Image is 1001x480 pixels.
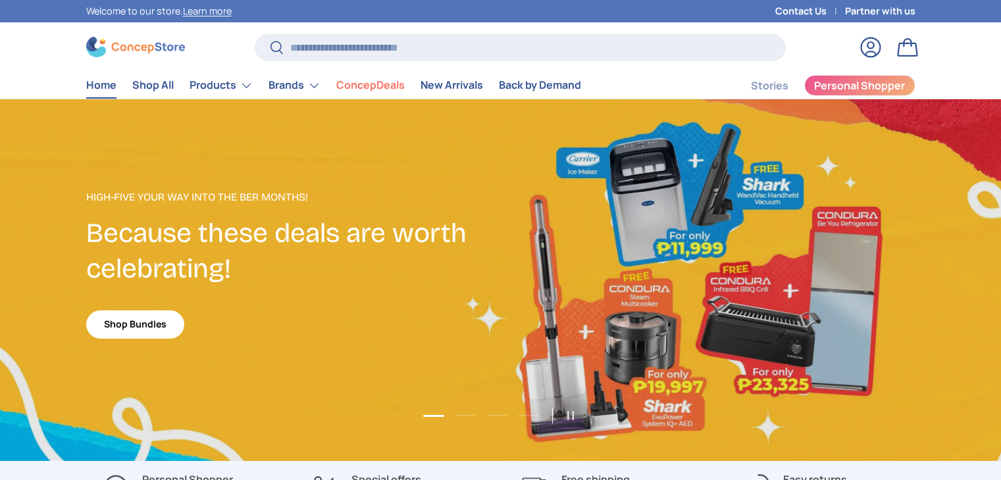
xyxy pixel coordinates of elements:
[86,216,501,286] h2: Because these deals are worth celebrating!
[804,75,915,96] a: Personal Shopper
[814,80,905,91] span: Personal Shopper
[132,72,174,98] a: Shop All
[183,5,232,17] a: Learn more
[421,72,483,98] a: New Arrivals
[499,72,581,98] a: Back by Demand
[336,72,405,98] a: ConcepDeals
[86,72,116,98] a: Home
[751,73,788,99] a: Stories
[845,4,915,18] a: Partner with us
[86,310,184,339] a: Shop Bundles
[182,72,261,99] summary: Products
[261,72,328,99] summary: Brands
[719,72,915,99] nav: Secondary
[86,72,581,99] nav: Primary
[86,37,185,57] img: ConcepStore
[86,189,501,205] p: High-Five Your Way Into the Ber Months!
[86,4,232,18] p: Welcome to our store.
[269,72,321,99] a: Brands
[775,4,845,18] a: Contact Us
[190,72,253,99] a: Products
